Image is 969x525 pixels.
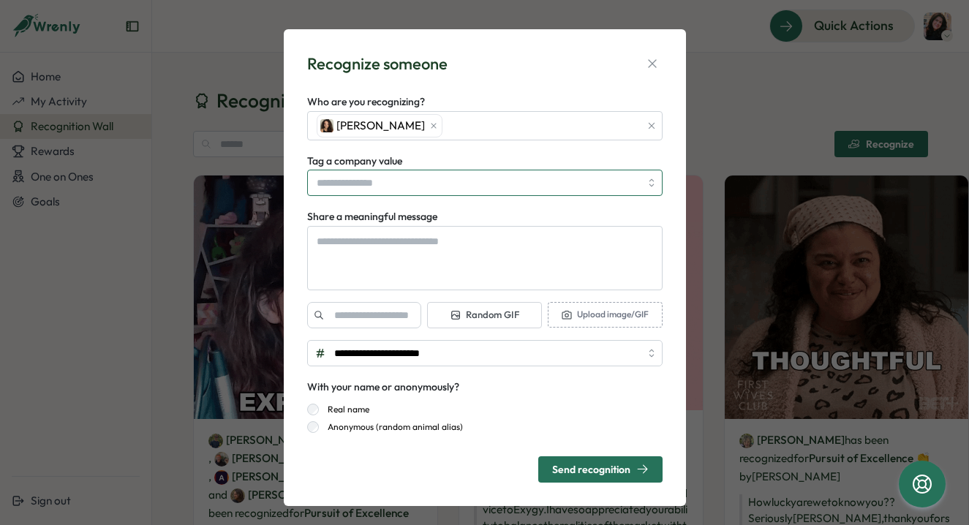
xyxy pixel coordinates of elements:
[450,309,519,322] span: Random GIF
[320,119,333,132] img: Franchesca Rybar
[307,154,402,170] label: Tag a company value
[552,463,649,475] div: Send recognition
[307,94,425,110] label: Who are you recognizing?
[319,421,463,433] label: Anonymous (random animal alias)
[427,302,542,328] button: Random GIF
[307,209,437,225] label: Share a meaningful message
[538,456,663,483] button: Send recognition
[319,404,369,415] label: Real name
[307,379,459,396] div: With your name or anonymously?
[336,118,425,134] span: [PERSON_NAME]
[307,53,448,75] div: Recognize someone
